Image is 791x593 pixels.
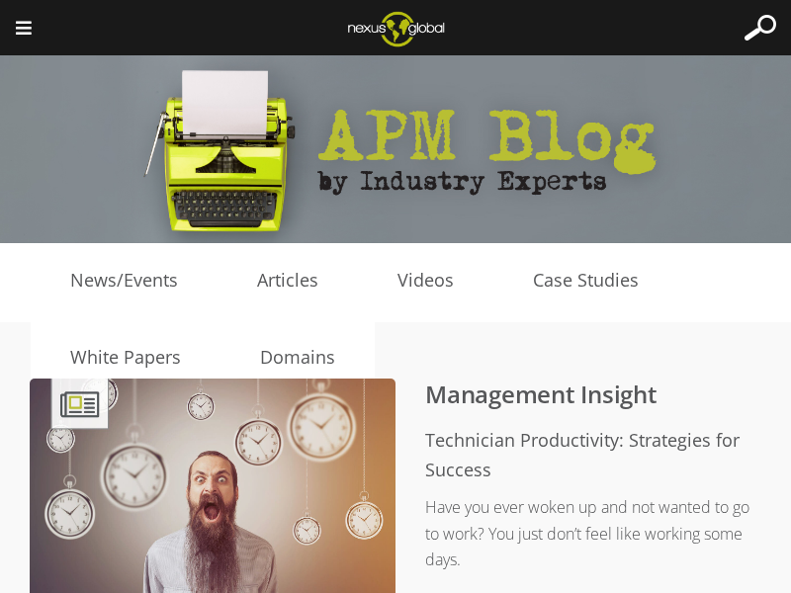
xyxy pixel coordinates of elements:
a: Management Insight [425,378,658,410]
a: News/Events [31,266,218,296]
a: Videos [358,266,493,296]
a: Articles [218,266,358,296]
h2: Technician Productivity: Strategies for Success [69,426,761,484]
img: Nexus Global [332,5,460,52]
a: Case Studies [493,266,678,296]
p: Have you ever woken up and not wanted to go to work? You just don’t feel like working some days. [69,494,761,572]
